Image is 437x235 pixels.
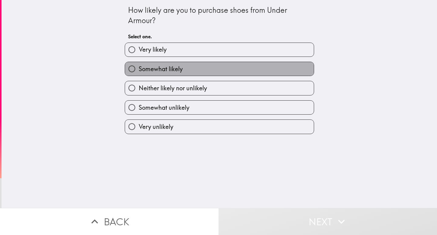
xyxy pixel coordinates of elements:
span: Somewhat unlikely [139,103,189,112]
button: Neither likely nor unlikely [125,81,314,95]
h6: Select one. [128,33,311,40]
button: Very unlikely [125,120,314,133]
button: Next [218,208,437,235]
span: Neither likely nor unlikely [139,84,207,92]
button: Somewhat unlikely [125,101,314,114]
button: Somewhat likely [125,62,314,76]
span: Somewhat likely [139,65,183,73]
span: Very likely [139,45,167,54]
span: Very unlikely [139,123,173,131]
button: Very likely [125,43,314,57]
div: How likely are you to purchase shoes from Under Armour? [128,5,311,26]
